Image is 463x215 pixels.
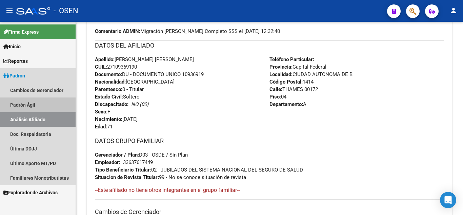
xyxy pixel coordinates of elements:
[269,101,303,107] strong: Departamento:
[95,79,126,85] strong: Nacionalidad:
[95,124,107,130] strong: Edad:
[269,71,353,77] span: CIUDAD AUTONOMA DE B
[95,64,107,70] strong: CUIL:
[95,86,144,92] span: 0 - Titular
[269,64,293,70] strong: Provincia:
[269,71,293,77] strong: Localidad:
[269,56,314,62] strong: Teléfono Particular:
[95,71,204,77] span: DU - DOCUMENTO UNICO 10936919
[95,124,113,130] span: 71
[54,3,78,18] span: - OSEN
[95,174,246,180] span: 99 - No se conoce situación de revista
[95,86,122,92] strong: Parentesco:
[269,94,281,100] strong: Piso:
[269,86,282,92] strong: Calle:
[449,6,458,15] mat-icon: person
[123,159,153,166] div: 33637617449
[95,28,140,34] strong: Comentario ADMIN:
[3,28,39,36] span: Firma Express
[269,86,318,92] span: THAMES 00172
[95,41,444,50] h3: DATOS DEL AFILIADO
[3,57,28,65] span: Reportes
[95,174,159,180] strong: Situacion de Revista Titular:
[5,6,14,15] mat-icon: menu
[3,43,21,50] span: Inicio
[95,152,139,158] strong: Gerenciador / Plan:
[95,167,151,173] strong: Tipo Beneficiario Titular:
[95,94,140,100] span: Soltero
[95,56,194,62] span: [PERSON_NAME] [PERSON_NAME]
[95,71,122,77] strong: Documento:
[95,101,128,107] strong: Discapacitado:
[95,56,115,62] strong: Apellido:
[95,79,175,85] span: [GEOGRAPHIC_DATA]
[95,28,280,35] span: Migración [PERSON_NAME] Completo SSS el [DATE] 12:32:40
[269,94,286,100] span: 04
[269,79,303,85] strong: Código Postal:
[95,152,188,158] span: D03 - OSDE / Sin Plan
[131,101,148,107] i: NO (00)
[95,109,110,115] span: F
[269,101,306,107] span: A
[95,136,444,146] h3: DATOS GRUPO FAMILIAR
[440,192,456,208] div: Open Intercom Messenger
[269,64,326,70] span: Capital Federal
[3,72,25,79] span: Padrón
[95,116,138,122] span: [DATE]
[95,167,303,173] span: 02 - JUBILADOS DEL SISTEMA NACIONAL DEL SEGURO DE SALUD
[95,94,123,100] strong: Estado Civil:
[269,79,314,85] span: 1414
[95,159,120,165] strong: Empleador:
[95,116,122,122] strong: Nacimiento:
[95,186,444,194] h4: --Este afiliado no tiene otros integrantes en el grupo familiar--
[95,109,107,115] strong: Sexo:
[3,189,58,196] span: Explorador de Archivos
[95,64,137,70] span: 27109369190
